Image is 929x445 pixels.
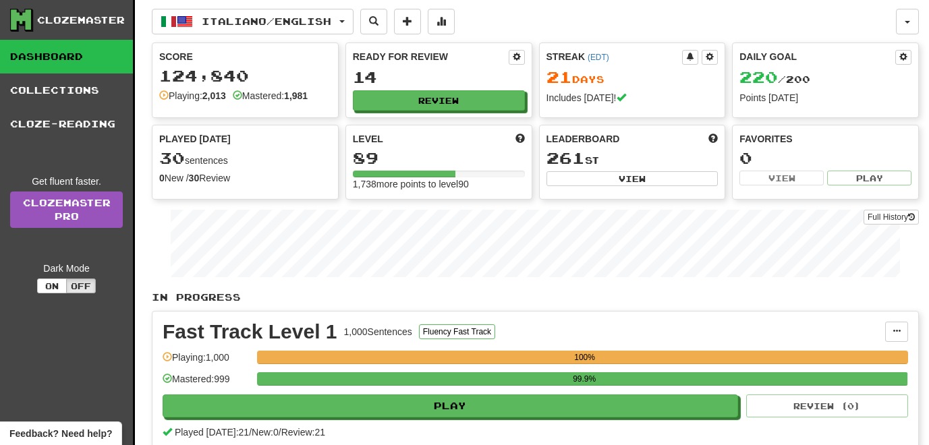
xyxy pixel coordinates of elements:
[159,150,331,167] div: sentences
[546,69,719,86] div: Day s
[252,427,279,438] span: New: 0
[261,351,908,364] div: 100%
[249,427,252,438] span: /
[546,148,585,167] span: 261
[515,132,525,146] span: Score more points to level up
[546,91,719,105] div: Includes [DATE]!
[353,177,525,191] div: 1,738 more points to level 90
[37,278,67,293] button: On
[10,175,123,188] div: Get fluent faster.
[202,90,226,101] strong: 2,013
[189,173,200,183] strong: 30
[708,132,718,146] span: This week in points, UTC
[281,427,325,438] span: Review: 21
[284,90,308,101] strong: 1,981
[159,132,231,146] span: Played [DATE]
[163,372,250,394] div: Mastered: 999
[353,90,525,111] button: Review
[279,427,281,438] span: /
[233,89,308,102] div: Mastered:
[152,291,919,304] p: In Progress
[739,150,911,167] div: 0
[546,50,683,63] div: Streak
[344,325,412,338] div: 1,000 Sentences
[159,171,331,185] div: New / Review
[588,53,609,62] a: (EDT)
[419,324,495,339] button: Fluency Fast Track
[261,372,907,386] div: 99.9%
[152,9,354,34] button: Italiano/English
[163,394,738,417] button: Play
[9,427,112,440] span: Open feedback widget
[159,67,331,84] div: 124,840
[163,322,337,342] div: Fast Track Level 1
[175,427,249,438] span: Played [DATE]: 21
[353,150,525,167] div: 89
[546,171,719,186] button: View
[739,73,810,85] span: / 200
[827,171,911,185] button: Play
[353,50,509,63] div: Ready for Review
[10,191,123,228] a: ClozemasterPro
[546,150,719,167] div: st
[163,351,250,373] div: Playing: 1,000
[546,132,620,146] span: Leaderboard
[739,171,824,185] button: View
[159,89,226,102] div: Playing:
[353,69,525,86] div: 14
[159,173,165,183] strong: 0
[37,13,125,27] div: Clozemaster
[746,394,908,417] button: Review (0)
[66,278,96,293] button: Off
[159,50,331,63] div: Score
[739,91,911,105] div: Points [DATE]
[739,67,778,86] span: 220
[202,16,331,27] span: Italiano / English
[159,148,185,167] span: 30
[360,9,387,34] button: Search sentences
[864,210,919,225] button: Full History
[739,50,895,65] div: Daily Goal
[10,262,123,275] div: Dark Mode
[394,9,421,34] button: Add sentence to collection
[353,132,383,146] span: Level
[428,9,455,34] button: More stats
[739,132,911,146] div: Favorites
[546,67,572,86] span: 21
